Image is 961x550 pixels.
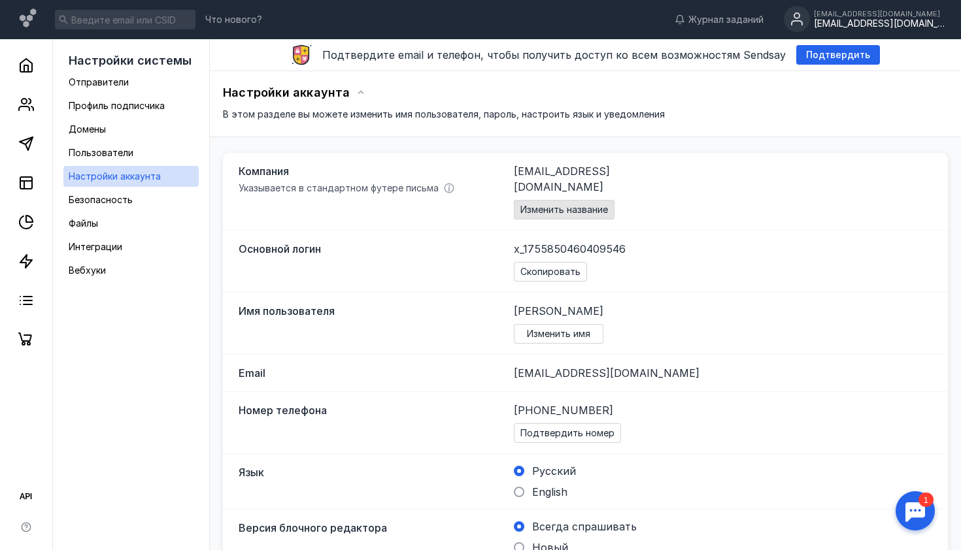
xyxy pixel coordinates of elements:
[520,204,608,216] span: Изменить название
[668,13,770,26] a: Журнал заданий
[514,324,603,344] button: Изменить имя
[532,485,567,498] span: English
[69,218,98,229] span: Файлы
[55,10,195,29] input: Введите email или CSID
[814,18,945,29] div: [EMAIL_ADDRESS][DOMAIN_NAME]
[199,15,269,24] a: Что нового?
[69,194,133,205] span: Безопасность
[688,13,764,26] span: Журнал заданий
[63,213,199,234] a: Файлы
[63,72,199,93] a: Отправители
[69,54,192,67] span: Настройки системы
[514,165,610,193] span: [EMAIL_ADDRESS][DOMAIN_NAME]
[239,165,289,178] span: Компания
[514,423,621,443] button: Подтвердить номер
[239,404,327,417] span: Номер телефона
[223,108,665,120] span: В этом разделе вы можете изменить имя пользователя, пароль, настроить язык и уведомления
[29,8,44,22] div: 1
[520,267,581,278] span: Скопировать
[69,170,161,182] span: Настройки аккаунта
[69,100,165,111] span: Профиль подписчика
[514,241,626,257] span: x_1755850460409546
[514,200,615,219] button: Изменить название
[63,166,199,187] a: Настройки аккаунта
[814,10,945,18] div: [EMAIL_ADDRESS][DOMAIN_NAME]
[520,428,615,439] span: Подтвердить номер
[796,45,880,65] button: Подтвердить
[532,464,576,477] span: Русский
[514,262,587,282] button: Скопировать
[63,236,199,257] a: Интеграции
[63,189,199,210] a: Безопасность
[527,329,590,340] span: Изменить имя
[239,182,439,193] span: Указывается в стандартном футере письма
[514,366,700,380] span: [EMAIL_ADDRESS][DOMAIN_NAME]
[223,86,350,99] span: Настройки аккаунта
[63,260,199,281] a: Вебхуки
[69,147,133,158] span: Пользователи
[69,76,129,88] span: Отправители
[532,520,637,533] span: Всегда спрашивать
[239,521,387,534] span: Версия блочного редактора
[63,142,199,163] a: Пользователи
[239,466,264,479] span: Язык
[69,123,106,135] span: Домены
[205,15,262,24] span: Что нового?
[322,48,786,61] span: Подтвердите email и телефон, чтобы получить доступ ко всем возможностям Sendsay
[63,119,199,140] a: Домены
[69,241,122,252] span: Интеграции
[514,304,603,317] span: [PERSON_NAME]
[514,402,613,418] span: [PHONE_NUMBER]
[239,304,335,317] span: Имя пользователя
[239,242,321,255] span: Основной логин
[806,50,870,61] span: Подтвердить
[239,366,265,380] span: Email
[69,265,106,276] span: Вебхуки
[63,95,199,116] a: Профиль подписчика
